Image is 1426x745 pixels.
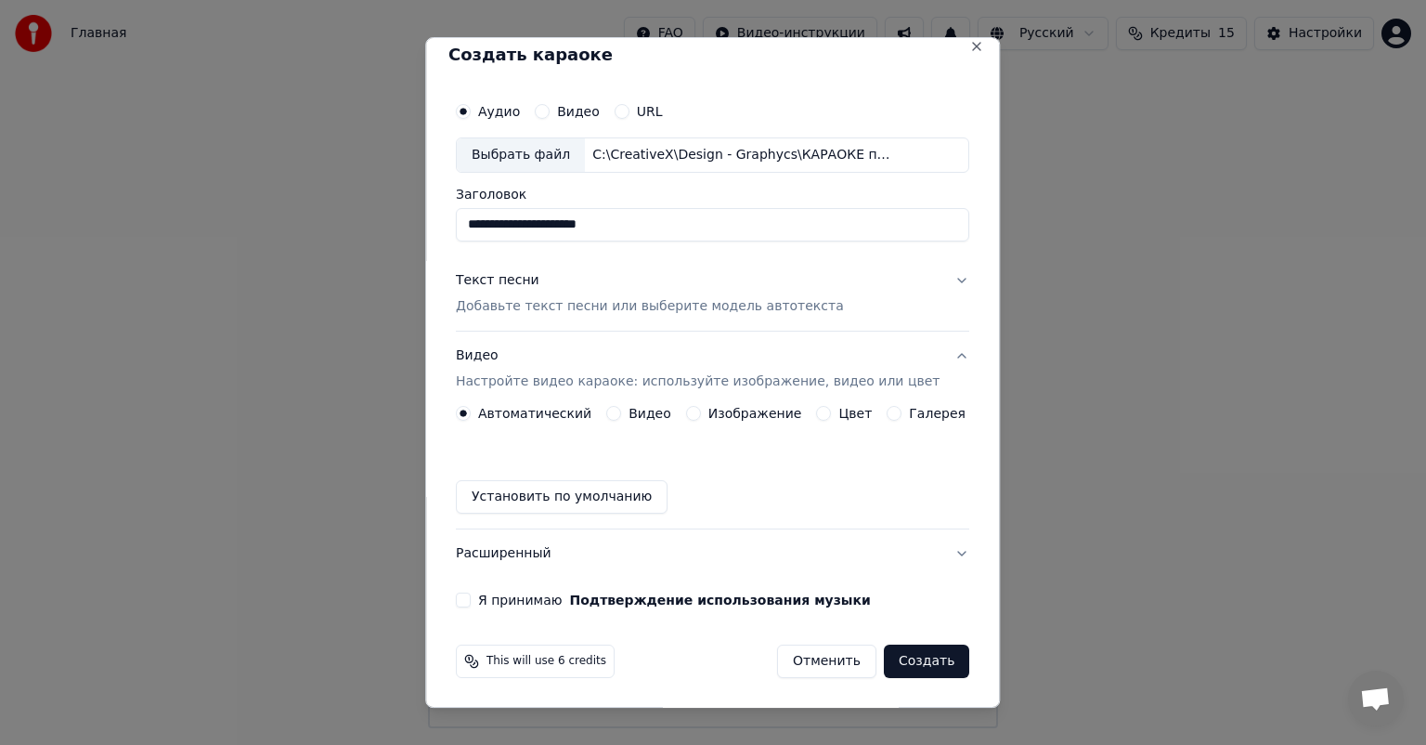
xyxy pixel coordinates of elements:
[910,407,966,420] label: Галерея
[456,332,969,406] button: ВидеоНастройте видео караоке: используйте изображение, видео или цвет
[478,594,871,607] label: Я принимаю
[557,105,600,118] label: Видео
[570,594,871,607] button: Я принимаю
[456,529,969,578] button: Расширенный
[839,407,873,420] label: Цвет
[478,407,591,420] label: Автоматический
[456,297,844,316] p: Добавьте текст песни или выберите модель автотекста
[456,480,668,514] button: Установить по умолчанию
[457,138,585,172] div: Выбрать файл
[486,654,606,669] span: This will use 6 credits
[456,346,940,391] div: Видео
[448,46,977,63] h2: Создать караоке
[456,188,969,201] label: Заголовок
[456,372,940,391] p: Настройте видео караоке: используйте изображение, видео или цвет
[478,105,520,118] label: Аудио
[637,105,663,118] label: URL
[777,645,876,678] button: Отменить
[884,645,969,678] button: Создать
[629,407,671,420] label: Видео
[456,271,539,290] div: Текст песни
[456,406,969,529] div: ВидеоНастройте видео караоке: используйте изображение, видео или цвет
[585,146,901,164] div: C:\CreativeX\Design - Graphycs\КАРАОКЕ проекты\данико-8 - Что наша жизнь.mp3
[456,256,969,331] button: Текст песниДобавьте текст песни или выберите модель автотекста
[708,407,802,420] label: Изображение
